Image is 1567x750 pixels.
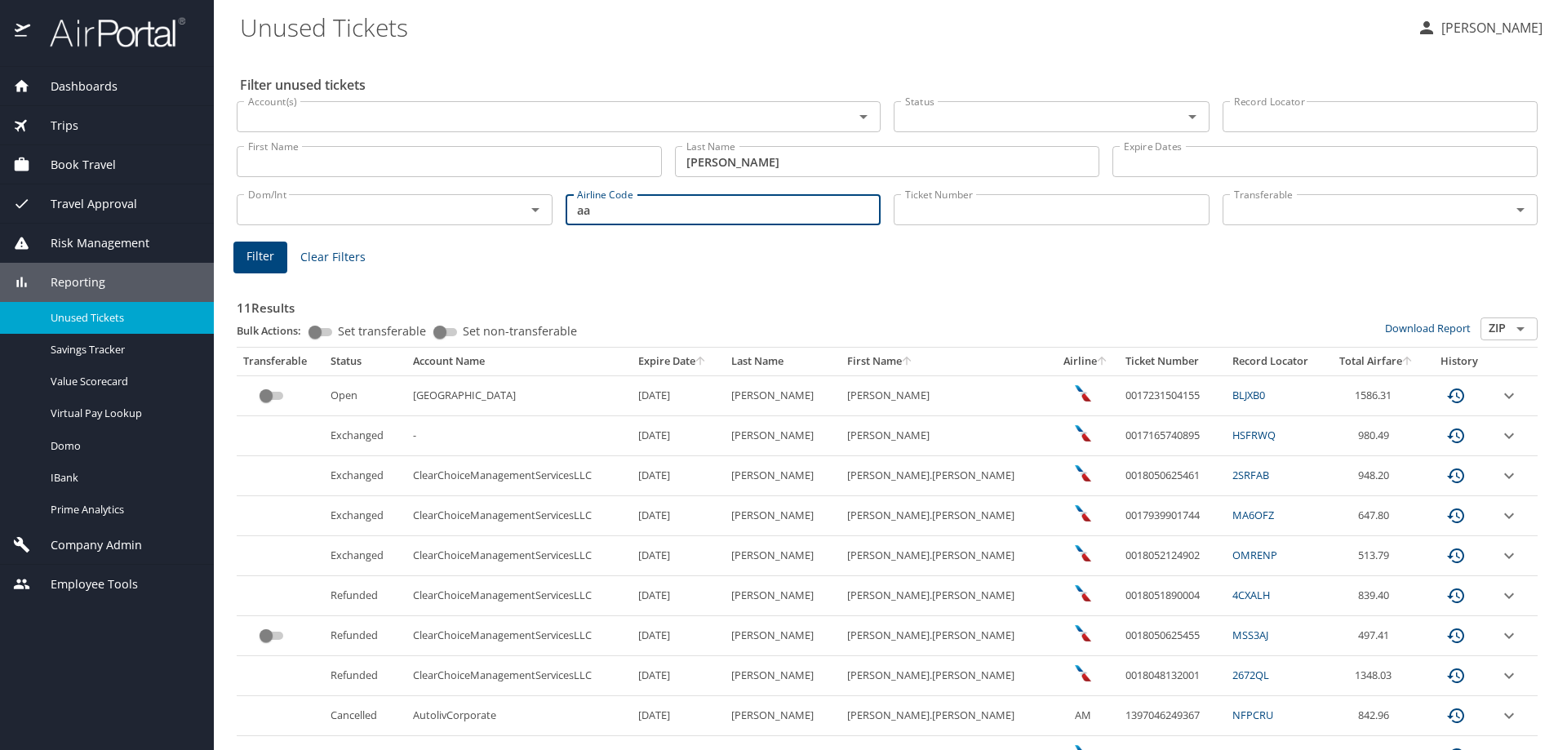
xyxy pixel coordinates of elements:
span: Book Travel [30,156,116,174]
td: ClearChoiceManagementServicesLLC [406,496,632,536]
td: [PERSON_NAME] [725,616,841,656]
td: Refunded [324,656,406,696]
button: [PERSON_NAME] [1410,13,1549,42]
td: AutolivCorporate [406,696,632,736]
td: [DATE] [632,576,725,616]
td: - [406,416,632,456]
td: [PERSON_NAME].[PERSON_NAME] [841,456,1053,496]
img: American Airlines [1075,385,1091,402]
td: [GEOGRAPHIC_DATA] [406,375,632,415]
td: 1348.03 [1327,656,1427,696]
button: Open [1181,105,1204,128]
a: BLJXB0 [1232,388,1265,402]
button: expand row [1499,586,1519,606]
td: 0018048132001 [1119,656,1226,696]
td: [PERSON_NAME].[PERSON_NAME] [841,696,1053,736]
img: American Airlines [1075,665,1091,681]
span: Set non-transferable [463,326,577,337]
td: Exchanged [324,416,406,456]
td: 513.79 [1327,536,1427,576]
td: 0018050625455 [1119,616,1226,656]
img: American Airlines [1075,425,1091,442]
td: Cancelled [324,696,406,736]
span: Trips [30,117,78,135]
th: Last Name [725,348,841,375]
td: Exchanged [324,456,406,496]
p: [PERSON_NAME] [1436,18,1543,38]
td: Exchanged [324,496,406,536]
td: [DATE] [632,416,725,456]
td: 0017939901744 [1119,496,1226,536]
span: IBank [51,470,194,486]
img: American Airlines [1075,585,1091,601]
td: Refunded [324,576,406,616]
th: Total Airfare [1327,348,1427,375]
span: Clear Filters [300,247,366,268]
span: Savings Tracker [51,342,194,357]
span: Unused Tickets [51,310,194,326]
button: sort [902,357,913,367]
th: Ticket Number [1119,348,1226,375]
span: Travel Approval [30,195,137,213]
span: Domo [51,438,194,454]
td: [PERSON_NAME] [725,696,841,736]
td: [DATE] [632,616,725,656]
td: [PERSON_NAME].[PERSON_NAME] [841,496,1053,536]
th: Status [324,348,406,375]
td: ClearChoiceManagementServicesLLC [406,656,632,696]
span: Reporting [30,273,105,291]
td: [PERSON_NAME].[PERSON_NAME] [841,616,1053,656]
th: Airline [1053,348,1119,375]
a: OMRENP [1232,548,1277,562]
a: HSFRWQ [1232,428,1276,442]
td: 647.80 [1327,496,1427,536]
img: American Airlines [1075,625,1091,641]
td: 948.20 [1327,456,1427,496]
td: [PERSON_NAME] [725,416,841,456]
td: [DATE] [632,456,725,496]
button: expand row [1499,546,1519,566]
th: Record Locator [1226,348,1327,375]
button: Open [1509,198,1532,221]
span: AM [1075,708,1091,722]
a: Download Report [1385,321,1471,335]
div: Transferable [243,354,317,369]
td: [PERSON_NAME] [725,496,841,536]
span: Risk Management [30,234,149,252]
button: expand row [1499,426,1519,446]
td: Exchanged [324,536,406,576]
h2: Filter unused tickets [240,72,1541,98]
td: ClearChoiceManagementServicesLLC [406,456,632,496]
img: icon-airportal.png [15,16,32,48]
td: [PERSON_NAME].[PERSON_NAME] [841,576,1053,616]
td: [DATE] [632,536,725,576]
button: expand row [1499,626,1519,646]
a: 2SRFAB [1232,468,1269,482]
td: 0018051890004 [1119,576,1226,616]
button: Clear Filters [294,242,372,273]
h3: 11 Results [237,289,1538,317]
span: Company Admin [30,536,142,554]
img: American Airlines [1075,465,1091,482]
td: [DATE] [632,696,725,736]
p: Bulk Actions: [237,323,314,338]
button: Open [852,105,875,128]
td: [PERSON_NAME] [841,416,1053,456]
td: [PERSON_NAME] [725,536,841,576]
h1: Unused Tickets [240,2,1404,52]
button: expand row [1499,706,1519,726]
th: History [1426,348,1493,375]
span: Virtual Pay Lookup [51,406,194,421]
img: airportal-logo.png [32,16,185,48]
th: First Name [841,348,1053,375]
button: sort [1097,357,1108,367]
td: 0018050625461 [1119,456,1226,496]
button: Filter [233,242,287,273]
a: MA6OFZ [1232,508,1274,522]
button: expand row [1499,466,1519,486]
td: 0017165740895 [1119,416,1226,456]
td: 0018052124902 [1119,536,1226,576]
td: [PERSON_NAME] [725,656,841,696]
td: [DATE] [632,375,725,415]
span: Set transferable [338,326,426,337]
